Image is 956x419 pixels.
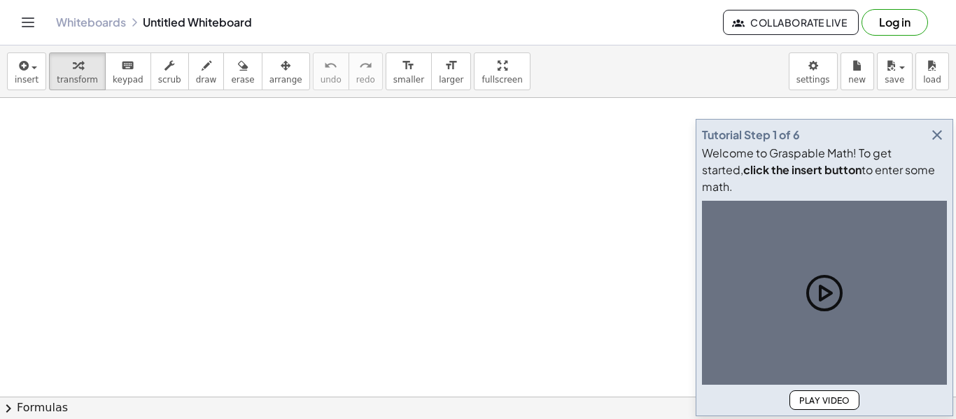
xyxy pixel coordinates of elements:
span: save [885,75,904,85]
span: erase [231,75,254,85]
span: Collaborate Live [735,16,847,29]
b: click the insert button [743,162,862,177]
i: undo [324,57,337,74]
button: arrange [262,52,310,90]
button: draw [188,52,225,90]
span: fullscreen [481,75,522,85]
span: scrub [158,75,181,85]
span: insert [15,75,38,85]
button: load [915,52,949,90]
button: settings [789,52,838,90]
div: Welcome to Graspable Math! To get started, to enter some math. [702,145,947,195]
button: scrub [150,52,189,90]
button: undoundo [313,52,349,90]
span: keypad [113,75,143,85]
button: Play Video [789,390,859,410]
button: erase [223,52,262,90]
span: draw [196,75,217,85]
button: fullscreen [474,52,530,90]
button: new [841,52,874,90]
span: settings [796,75,830,85]
span: arrange [269,75,302,85]
span: undo [321,75,342,85]
i: keyboard [121,57,134,74]
button: save [877,52,913,90]
button: redoredo [349,52,383,90]
span: new [848,75,866,85]
button: transform [49,52,106,90]
span: Play Video [799,395,850,406]
i: format_size [402,57,415,74]
div: Tutorial Step 1 of 6 [702,127,800,143]
button: keyboardkeypad [105,52,151,90]
button: insert [7,52,46,90]
button: Toggle navigation [17,11,39,34]
span: redo [356,75,375,85]
button: Collaborate Live [723,10,859,35]
span: larger [439,75,463,85]
button: format_sizelarger [431,52,471,90]
span: transform [57,75,98,85]
a: Whiteboards [56,15,126,29]
button: format_sizesmaller [386,52,432,90]
i: format_size [444,57,458,74]
span: smaller [393,75,424,85]
span: load [923,75,941,85]
i: redo [359,57,372,74]
button: Log in [862,9,928,36]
